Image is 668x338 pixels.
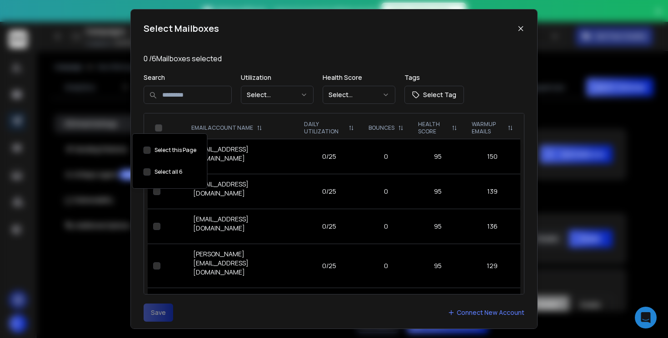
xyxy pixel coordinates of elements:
label: Select all 6 [155,168,183,176]
p: Tags [404,73,464,82]
div: Open Intercom Messenger [635,307,657,328]
button: Select... [323,86,395,104]
p: HEALTH SCORE [418,121,448,135]
p: Search [144,73,232,82]
button: Select Tag [404,86,464,104]
p: Health Score [323,73,395,82]
p: DAILY UTILIZATION [304,121,345,135]
p: WARMUP EMAILS [472,121,504,135]
p: 0 / 6 Mailboxes selected [144,53,524,64]
p: Utilization [241,73,314,82]
label: Select this Page [155,147,196,154]
button: Select... [241,86,314,104]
